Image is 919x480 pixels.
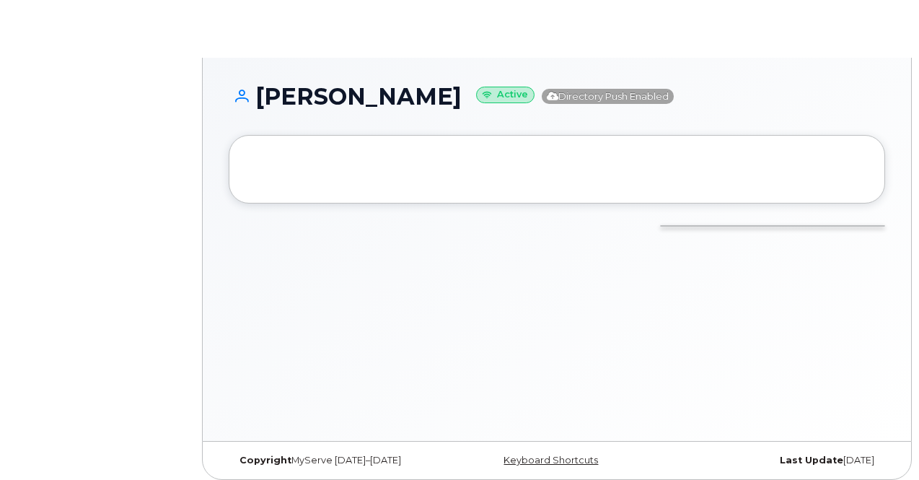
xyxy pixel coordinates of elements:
strong: Copyright [239,455,291,466]
h1: [PERSON_NAME] [229,84,885,109]
span: Directory Push Enabled [542,89,674,104]
small: Active [476,87,535,103]
a: Keyboard Shortcuts [504,455,598,466]
div: [DATE] [667,455,885,466]
div: MyServe [DATE]–[DATE] [229,455,447,466]
strong: Last Update [780,455,843,466]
